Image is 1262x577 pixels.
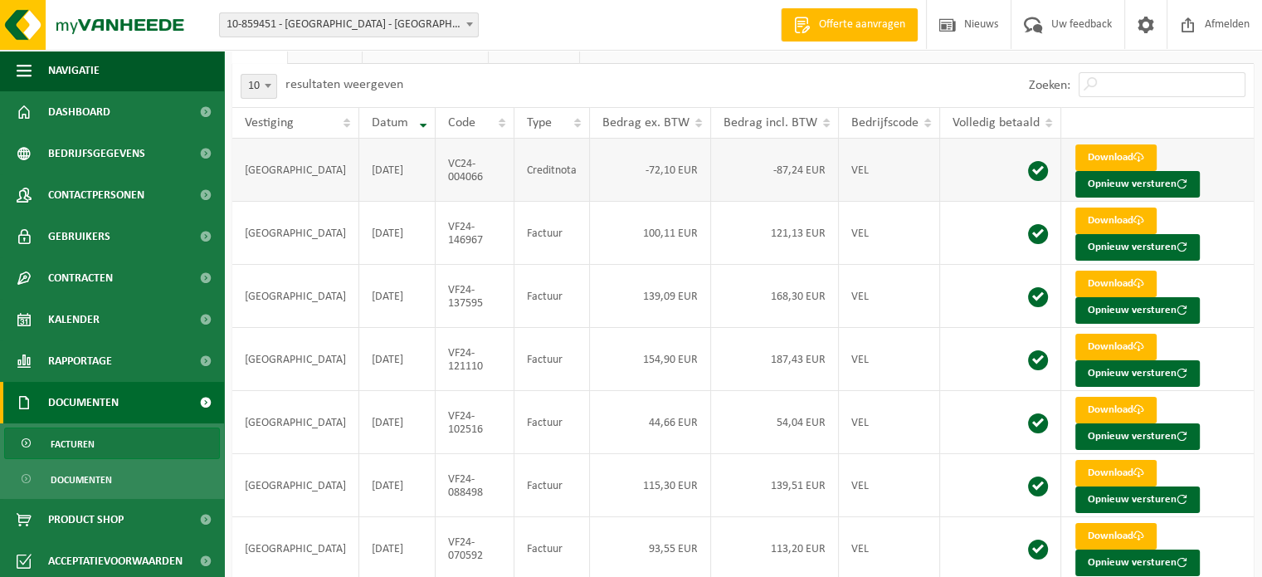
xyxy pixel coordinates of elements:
[514,454,590,517] td: Factuur
[241,74,277,99] span: 10
[359,328,436,391] td: [DATE]
[1075,360,1200,387] button: Opnieuw versturen
[514,202,590,265] td: Factuur
[232,328,359,391] td: [GEOGRAPHIC_DATA]
[839,328,940,391] td: VEL
[590,139,711,202] td: -72,10 EUR
[359,265,436,328] td: [DATE]
[1075,334,1157,360] a: Download
[48,50,100,91] span: Navigatie
[602,116,689,130] span: Bedrag ex. BTW
[436,454,514,517] td: VF24-088498
[1075,487,1200,513] button: Opnieuw versturen
[1075,550,1200,576] button: Opnieuw versturen
[436,202,514,265] td: VF24-146967
[590,391,711,454] td: 44,66 EUR
[245,116,294,130] span: Vestiging
[285,78,403,91] label: resultaten weergeven
[1075,271,1157,297] a: Download
[711,265,839,328] td: 168,30 EUR
[514,139,590,202] td: Creditnota
[1075,423,1200,450] button: Opnieuw versturen
[590,265,711,328] td: 139,09 EUR
[359,139,436,202] td: [DATE]
[48,257,113,299] span: Contracten
[1075,460,1157,487] a: Download
[1075,397,1157,423] a: Download
[839,139,940,202] td: VEL
[359,391,436,454] td: [DATE]
[48,299,100,340] span: Kalender
[590,454,711,517] td: 115,30 EUR
[1075,523,1157,550] a: Download
[220,13,478,37] span: 10-859451 - GOLF PARK TERVUREN - TERVUREN
[711,328,839,391] td: 187,43 EUR
[839,391,940,454] td: VEL
[839,454,940,517] td: VEL
[4,463,220,495] a: Documenten
[1075,234,1200,261] button: Opnieuw versturen
[219,12,479,37] span: 10-859451 - GOLF PARK TERVUREN - TERVUREN
[711,202,839,265] td: 121,13 EUR
[527,116,552,130] span: Type
[1075,144,1157,171] a: Download
[851,116,918,130] span: Bedrijfscode
[51,464,112,496] span: Documenten
[372,116,408,130] span: Datum
[359,454,436,517] td: [DATE]
[448,116,475,130] span: Code
[48,382,119,423] span: Documenten
[1075,297,1200,324] button: Opnieuw versturen
[953,116,1040,130] span: Volledig betaald
[436,265,514,328] td: VF24-137595
[514,328,590,391] td: Factuur
[590,202,711,265] td: 100,11 EUR
[48,174,144,216] span: Contactpersonen
[711,139,839,202] td: -87,24 EUR
[815,17,909,33] span: Offerte aanvragen
[48,133,145,174] span: Bedrijfsgegevens
[711,454,839,517] td: 139,51 EUR
[514,265,590,328] td: Factuur
[839,202,940,265] td: VEL
[724,116,817,130] span: Bedrag incl. BTW
[232,265,359,328] td: [GEOGRAPHIC_DATA]
[232,454,359,517] td: [GEOGRAPHIC_DATA]
[232,139,359,202] td: [GEOGRAPHIC_DATA]
[48,499,124,540] span: Product Shop
[241,75,276,98] span: 10
[436,391,514,454] td: VF24-102516
[839,265,940,328] td: VEL
[711,391,839,454] td: 54,04 EUR
[1075,171,1200,198] button: Opnieuw versturen
[4,428,220,459] a: Facturen
[48,340,112,382] span: Rapportage
[514,391,590,454] td: Factuur
[48,91,110,133] span: Dashboard
[232,202,359,265] td: [GEOGRAPHIC_DATA]
[436,139,514,202] td: VC24-004066
[1075,208,1157,234] a: Download
[48,216,110,257] span: Gebruikers
[1029,79,1070,92] label: Zoeken:
[436,328,514,391] td: VF24-121110
[590,328,711,391] td: 154,90 EUR
[51,428,95,460] span: Facturen
[359,202,436,265] td: [DATE]
[232,391,359,454] td: [GEOGRAPHIC_DATA]
[781,8,918,42] a: Offerte aanvragen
